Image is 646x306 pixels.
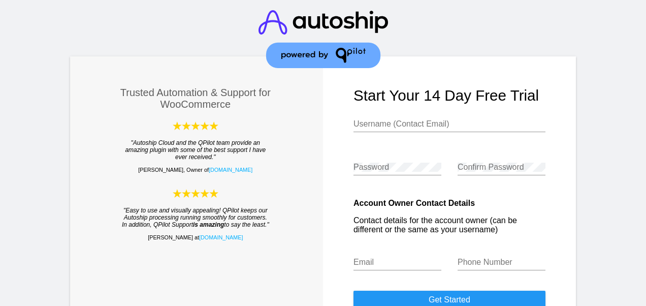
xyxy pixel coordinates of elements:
[121,207,269,228] blockquote: "Easy to use and visually appealing! QPilot keeps our Autoship processing running smoothly for cu...
[353,199,475,207] strong: Account Owner Contact Details
[101,167,289,173] p: [PERSON_NAME], Owner of
[173,188,218,199] img: Autoship Cloud powered by QPilot
[121,139,269,161] blockquote: "Autoship Cloud and the QPilot team provide an amazing plugin with some of the best support I hav...
[429,295,470,304] span: Get started
[353,87,545,104] h1: Start your 14 day free trial
[193,221,224,228] strong: is amazing
[353,119,545,129] input: Username (Contact Email)
[458,258,545,267] input: Phone Number
[173,120,218,131] img: Autoship Cloud powered by QPilot
[353,216,545,234] p: Contact details for the account owner (can be different or the same as your username)
[199,234,243,240] a: [DOMAIN_NAME]
[353,258,441,267] input: Email
[209,167,252,173] a: [DOMAIN_NAME]
[101,87,289,110] h3: Trusted Automation & Support for WooCommerce
[101,234,289,240] p: [PERSON_NAME] at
